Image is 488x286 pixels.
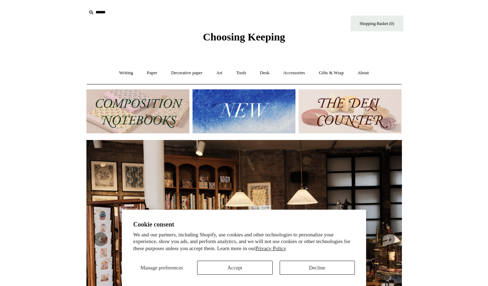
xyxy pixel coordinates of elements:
a: Privacy Policy [255,246,286,251]
button: Decline [280,261,355,275]
button: Next [381,232,395,246]
h2: Cookie consent [133,221,355,228]
img: New.jpg__PID:f73bdf93-380a-4a35-bcfe-7823039498e1 [193,89,295,133]
a: About [351,64,375,82]
a: Accessories [277,64,311,82]
a: Paper [141,64,164,82]
img: 202302 Composition ledgers.jpg__PID:69722ee6-fa44-49dd-a067-31375e5d54ec [86,89,189,133]
span: Choosing Keeping [203,31,285,43]
span: Manage preferences [141,265,183,271]
a: Gifts & Wrap [312,64,350,82]
button: Accept [197,261,272,275]
a: Choosing Keeping [203,37,285,42]
a: Art [210,64,229,82]
a: Desk [254,64,276,82]
a: Decorative paper [165,64,209,82]
button: Previous [93,232,108,246]
a: Shopping Basket (0) [351,15,403,31]
a: Tools [230,64,253,82]
img: The Deli Counter [299,89,402,133]
p: We and our partners, including Shopify, use cookies and other technologies to personalize your ex... [133,231,355,252]
a: Writing [113,64,139,82]
button: Manage preferences [133,261,190,275]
